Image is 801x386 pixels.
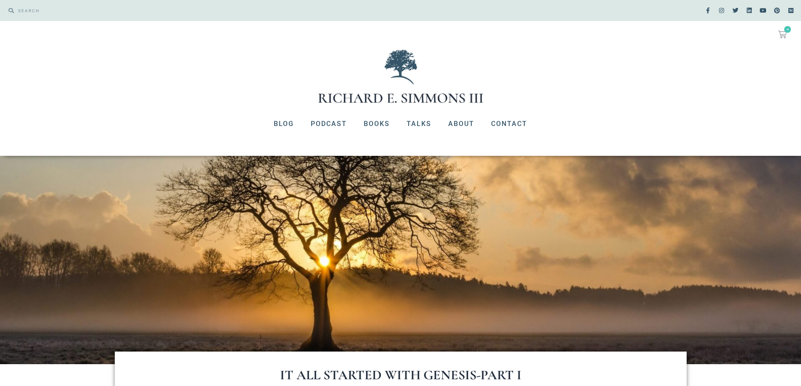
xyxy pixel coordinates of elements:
[784,26,791,33] span: 0
[768,25,797,44] a: 0
[355,113,398,135] a: Books
[483,113,536,135] a: Contact
[148,368,653,382] h1: It All Started with Genesis-Part I
[265,113,302,135] a: Blog
[440,113,483,135] a: About
[14,4,397,17] input: SEARCH
[302,113,355,135] a: Podcast
[398,113,440,135] a: Talks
